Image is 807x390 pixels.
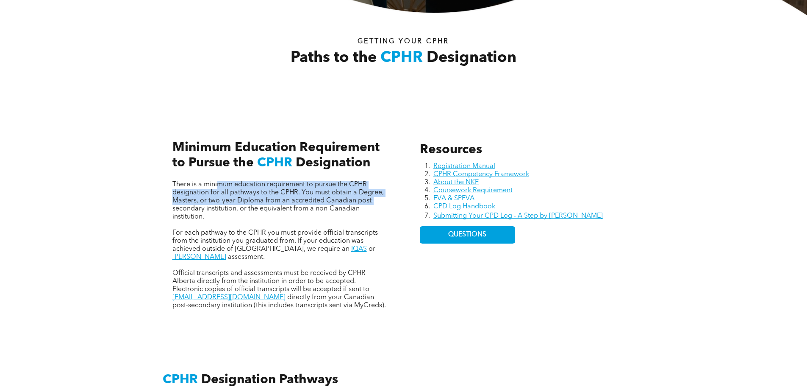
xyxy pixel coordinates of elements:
[420,226,515,244] a: QUESTIONS
[433,179,479,186] a: About the NKE
[172,294,286,301] a: [EMAIL_ADDRESS][DOMAIN_NAME]
[172,141,380,169] span: Minimum Education Requirement to Pursue the
[433,163,495,170] a: Registration Manual
[172,181,384,220] span: There is a minimum education requirement to pursue the CPHR designation for all pathways to the C...
[380,51,423,66] span: CPHR
[433,187,513,194] a: Coursework Requirement
[433,203,495,210] a: CPD Log Handbook
[433,195,474,202] a: EVA & SPEVA
[228,254,265,261] span: assessment.
[172,270,369,293] span: Official transcripts and assessments must be received by CPHR Alberta directly from the instituti...
[433,171,529,178] a: CPHR Competency Framework
[172,254,226,261] a: [PERSON_NAME]
[358,38,449,45] span: Getting your Cphr
[163,373,198,386] span: CPHR
[296,157,370,169] span: Designation
[351,246,367,253] a: IQAS
[448,231,486,239] span: QUESTIONS
[433,213,603,219] a: Submitting Your CPD Log - A Step by [PERSON_NAME]
[201,373,338,386] span: Designation Pathways
[427,51,516,66] span: Designation
[172,230,378,253] span: For each pathway to the CPHR you must provide official transcripts from the institution you gradu...
[420,143,482,156] span: Resources
[257,157,292,169] span: CPHR
[369,246,375,253] span: or
[291,51,377,66] span: Paths to the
